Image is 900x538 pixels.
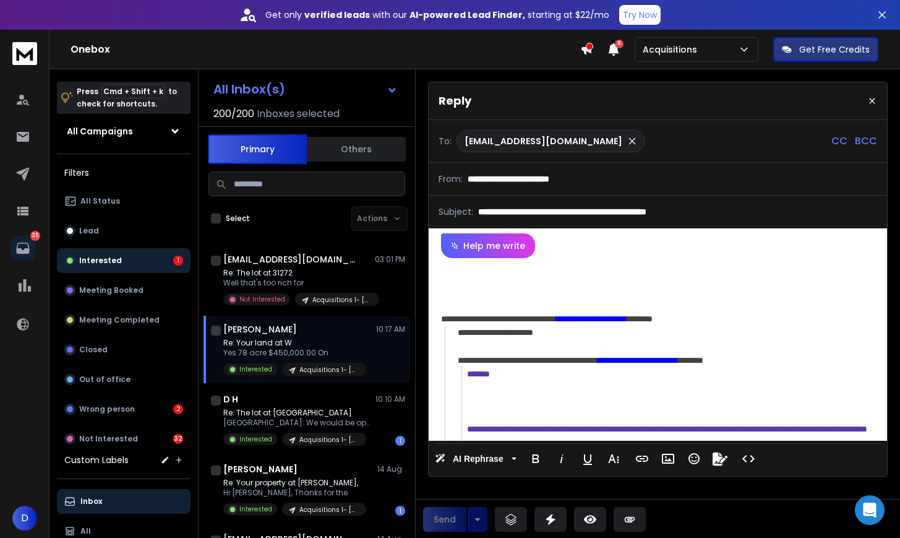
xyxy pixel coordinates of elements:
[524,446,547,471] button: Bold (⌘B)
[57,219,191,243] button: Lead
[57,248,191,273] button: Interested1
[312,295,372,305] p: Acquisitions 1- [US_STATE]
[299,435,359,445] p: Acquisitions 1- [US_STATE]
[173,256,183,266] div: 1
[173,404,183,414] div: 2
[204,77,408,102] button: All Inbox(s)
[656,446,680,471] button: Insert Image (⌘P)
[439,173,463,185] p: From:
[619,5,661,25] button: Try Now
[223,348,366,358] p: Yes 78 acre $450,000.00 On
[223,268,372,278] p: Re: The lot at 31272
[239,435,272,444] p: Interested
[80,196,120,206] p: All Status
[831,134,847,149] p: CC
[409,9,525,21] strong: AI-powered Lead Finder,
[223,278,372,288] p: Well that's too rich for
[855,495,885,525] div: Open Intercom Messenger
[223,338,366,348] p: Re: Your land at W
[64,454,129,466] h3: Custom Labels
[439,92,471,110] p: Reply
[432,446,519,471] button: AI Rephrase
[71,42,580,57] h1: Onebox
[57,489,191,514] button: Inbox
[737,446,760,471] button: Code View
[623,9,657,21] p: Try Now
[57,119,191,144] button: All Campaigns
[12,506,37,531] button: D
[223,253,359,266] h1: [EMAIL_ADDRESS][DOMAIN_NAME]
[57,427,191,451] button: Not Interested32
[57,367,191,392] button: Out of office
[602,446,625,471] button: More Text
[213,106,254,121] span: 200 / 200
[441,233,535,258] button: Help me write
[395,506,405,516] div: 1
[57,278,191,303] button: Meeting Booked
[79,256,122,266] p: Interested
[223,463,298,475] h1: [PERSON_NAME]
[257,106,340,121] h3: Inboxes selected
[30,231,40,241] p: 35
[239,505,272,514] p: Interested
[12,42,37,65] img: logo
[239,295,285,304] p: Not Interested
[79,315,160,325] p: Meeting Completed
[11,236,35,261] a: 35
[57,397,191,422] button: Wrong person2
[79,434,138,444] p: Not Interested
[773,37,878,62] button: Get Free Credits
[439,206,473,218] p: Subject:
[375,254,405,264] p: 03:01 PM
[465,135,622,147] p: [EMAIL_ADDRESS][DOMAIN_NAME]
[79,404,135,414] p: Wrong person
[299,505,359,514] p: Acquisitions 1- [US_STATE]
[439,135,452,147] p: To:
[79,375,131,384] p: Out of office
[208,134,307,164] button: Primary
[299,365,359,375] p: Acquisitions 1- [US_STATE]
[643,43,702,56] p: Acquisitions
[80,526,91,536] p: All
[67,125,133,137] h1: All Campaigns
[239,365,272,374] p: Interested
[213,83,285,95] h1: All Inbox(s)
[855,134,877,149] p: BCC
[223,408,372,418] p: Re: The lot at [GEOGRAPHIC_DATA]
[77,85,177,110] p: Press to check for shortcuts.
[57,164,191,181] h3: Filters
[223,488,366,498] p: Hi [PERSON_NAME], Thanks for the
[615,40,624,48] span: 8
[57,308,191,332] button: Meeting Completed
[395,436,405,446] div: 1
[376,324,405,334] p: 10:17 AM
[375,394,405,404] p: 10:10 AM
[173,434,183,444] div: 32
[223,323,297,336] h1: [PERSON_NAME]
[223,478,366,488] p: Re: Your property at [PERSON_NAME],
[57,189,191,214] button: All Status
[223,393,238,406] h1: D H
[57,337,191,362] button: Closed
[79,345,108,355] p: Closed
[304,9,370,21] strong: verified leads
[682,446,706,471] button: Emoticons
[450,454,506,464] span: AI Rephrase
[576,446,599,471] button: Underline (⌘U)
[80,497,102,506] p: Inbox
[377,464,405,474] p: 14 Aug
[708,446,732,471] button: Signature
[79,226,99,236] p: Lead
[550,446,573,471] button: Italic (⌘I)
[79,285,144,295] p: Meeting Booked
[307,136,406,163] button: Others
[223,418,372,428] p: [GEOGRAPHIC_DATA]: We would be open
[101,84,165,98] span: Cmd + Shift + k
[226,214,250,223] label: Select
[630,446,654,471] button: Insert Link (⌘K)
[265,9,609,21] p: Get only with our starting at $22/mo
[799,43,870,56] p: Get Free Credits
